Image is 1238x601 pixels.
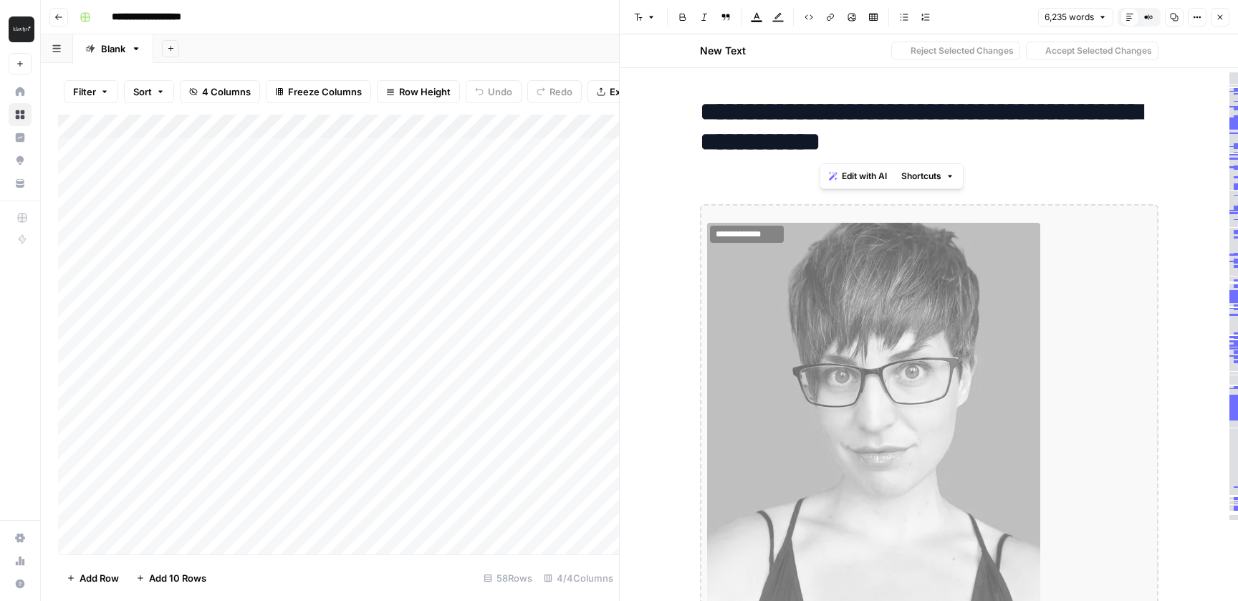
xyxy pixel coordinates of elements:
button: 4 Columns [180,80,260,103]
button: Redo [527,80,582,103]
a: Insights [9,126,32,149]
button: Row Height [377,80,460,103]
span: Sort [133,85,152,99]
span: Export CSV [610,85,661,99]
button: Freeze Columns [266,80,371,103]
button: 6,235 words [1038,8,1113,27]
button: Export CSV [587,80,670,103]
button: Workspace: Klaviyo [9,11,32,47]
button: Help + Support [9,572,32,595]
span: Accept Selected Changes [1045,44,1152,57]
span: Add Row [80,571,119,585]
button: Add Row [58,567,128,590]
button: Filter [64,80,118,103]
span: Undo [488,85,512,99]
span: Add 10 Rows [149,571,206,585]
span: Reject Selected Changes [911,44,1014,57]
span: Shortcuts [901,170,941,183]
h2: New Text [700,44,746,58]
a: Browse [9,103,32,126]
a: Blank [73,34,153,63]
button: Edit with AI [823,167,893,186]
a: Settings [9,527,32,549]
button: Add 10 Rows [128,567,215,590]
img: Klaviyo Logo [9,16,34,42]
div: 4/4 Columns [538,567,619,590]
button: Accept Selected Changes [1026,42,1158,60]
div: 58 Rows [478,567,538,590]
span: Filter [73,85,96,99]
span: 4 Columns [202,85,251,99]
a: Home [9,80,32,103]
button: Sort [124,80,174,103]
span: Edit with AI [842,170,887,183]
span: 6,235 words [1045,11,1094,24]
span: Redo [550,85,572,99]
a: Opportunities [9,149,32,172]
button: Shortcuts [896,167,960,186]
a: Usage [9,549,32,572]
div: Blank [101,42,125,56]
button: Undo [466,80,522,103]
button: Reject Selected Changes [891,42,1020,60]
span: Freeze Columns [288,85,362,99]
a: Your Data [9,172,32,195]
span: Row Height [399,85,451,99]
